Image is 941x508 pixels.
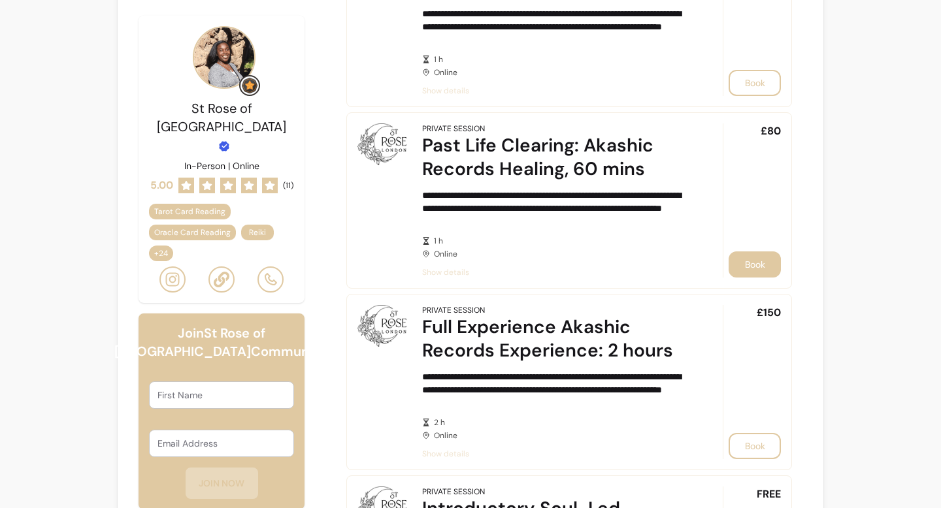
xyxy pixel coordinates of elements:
div: Online [422,54,686,78]
input: First Name [157,389,286,402]
h6: Join St Rose of [GEOGRAPHIC_DATA] Community! [114,324,329,360]
span: Show details [422,449,686,459]
span: Oracle Card Reading [154,227,231,238]
div: Private Session [422,305,485,315]
span: + 24 [152,248,171,259]
input: Email Address [157,437,286,450]
div: Full Experience Akashic Records Experience: 2 hours [422,315,686,362]
span: St Rose of [GEOGRAPHIC_DATA] [157,100,286,135]
div: Online [422,417,686,441]
button: Book [729,70,781,96]
img: Provider image [193,26,256,89]
span: 1 h [434,54,686,65]
button: Book [729,433,781,459]
span: Reiki [249,227,266,238]
img: Grow [242,78,257,93]
span: 1 h [434,236,686,246]
div: Past Life Clearing: Akashic Records Healing, 60 mins [422,134,686,181]
span: Show details [422,86,686,96]
div: Private Session [422,123,485,134]
div: Private Session [422,486,485,497]
span: ( 11 ) [283,180,293,191]
span: 2 h [434,417,686,428]
span: Tarot Card Reading [154,206,225,217]
span: £80 [761,123,781,139]
span: £150 [757,305,781,321]
div: Online [422,236,686,259]
span: FREE [757,486,781,502]
img: Past Life Clearing: Akashic Records Healing, 60 mins [357,123,406,165]
button: Book [729,251,781,278]
p: In-Person | Online [184,159,259,172]
span: Show details [422,267,686,278]
img: Full Experience Akashic Records Experience: 2 hours [357,305,406,347]
span: 5.00 [150,178,173,193]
